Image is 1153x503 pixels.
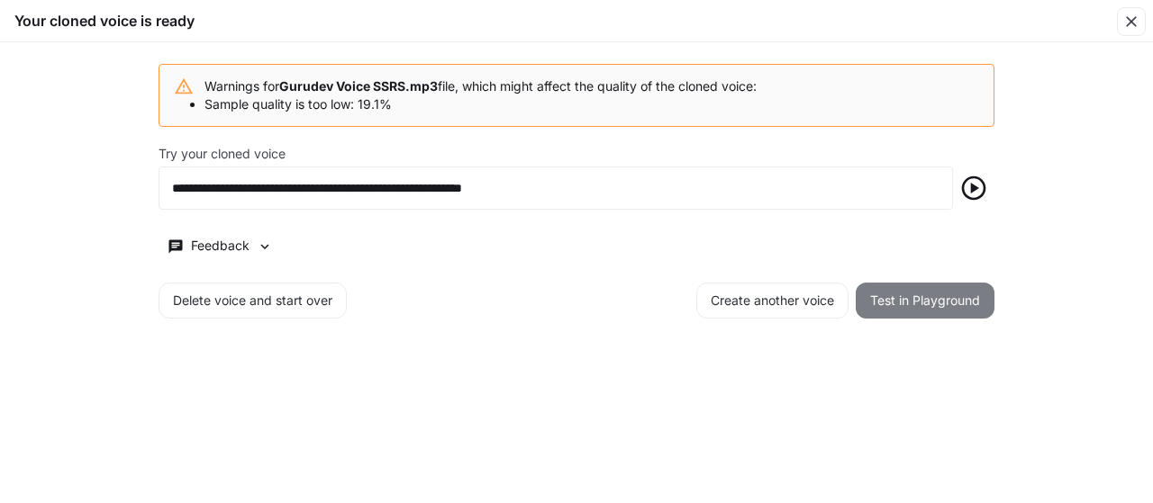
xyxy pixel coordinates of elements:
[14,11,195,31] h5: Your cloned voice is ready
[204,70,757,121] div: Warnings for file, which might affect the quality of the cloned voice:
[159,148,286,160] p: Try your cloned voice
[856,283,994,319] button: Test in Playground
[204,95,757,113] li: Sample quality is too low: 19.1%
[696,283,849,319] button: Create another voice
[279,78,438,94] b: Gurudev Voice SSRS.mp3
[159,231,281,261] button: Feedback
[159,283,347,319] button: Delete voice and start over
